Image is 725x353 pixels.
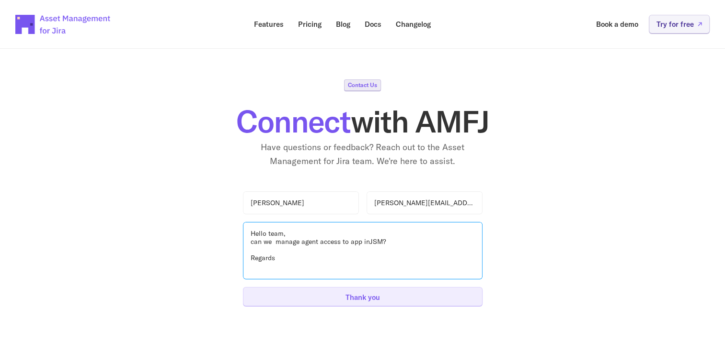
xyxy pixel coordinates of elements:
[243,287,483,306] button: Thank you
[243,141,483,168] p: Have questions or feedback? Reach out to the Asset Management for Jira team. We're here to assist.
[656,21,694,28] p: Try for free
[171,106,554,137] h1: with AMFJ
[396,21,431,28] p: Changelog
[649,15,710,33] a: Try for free
[358,15,388,33] a: Docs
[329,15,357,33] a: Blog
[389,15,437,33] a: Changelog
[348,82,377,88] p: Contact Us
[367,191,483,215] input: Email
[291,15,328,33] a: Pricing
[298,21,322,28] p: Pricing
[345,294,380,301] p: Thank you
[589,15,645,33] a: Book a demo
[254,21,284,28] p: Features
[236,102,351,141] span: Connect
[336,21,350,28] p: Blog
[243,191,359,215] input: Name
[365,21,381,28] p: Docs
[596,21,638,28] p: Book a demo
[247,15,290,33] a: Features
